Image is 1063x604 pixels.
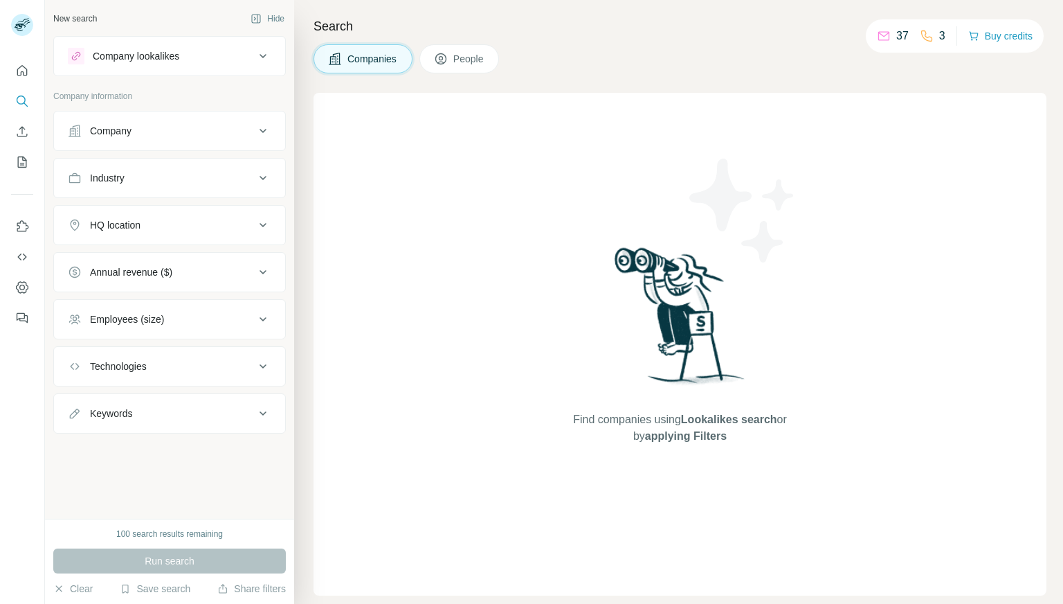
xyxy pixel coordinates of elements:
[54,303,285,336] button: Employees (size)
[54,350,285,383] button: Technologies
[116,528,223,540] div: 100 search results remaining
[90,218,140,232] div: HQ location
[11,58,33,83] button: Quick start
[241,8,294,29] button: Hide
[11,245,33,269] button: Use Surfe API
[90,124,131,138] div: Company
[54,208,285,242] button: HQ location
[680,148,805,273] img: Surfe Illustration - Stars
[120,582,190,596] button: Save search
[90,359,147,373] div: Technologies
[939,28,945,44] p: 3
[93,49,179,63] div: Company lookalikes
[314,17,1046,36] h4: Search
[54,39,285,73] button: Company lookalikes
[896,28,909,44] p: 37
[90,265,172,279] div: Annual revenue ($)
[11,150,33,175] button: My lists
[11,89,33,114] button: Search
[90,171,125,185] div: Industry
[645,430,727,442] span: applying Filters
[11,305,33,330] button: Feedback
[90,312,164,326] div: Employees (size)
[11,275,33,300] button: Dashboard
[608,244,752,398] img: Surfe Illustration - Woman searching with binoculars
[681,414,777,425] span: Lookalikes search
[217,582,286,596] button: Share filters
[968,26,1033,46] button: Buy credits
[11,214,33,239] button: Use Surfe on LinkedIn
[53,90,286,103] p: Company information
[569,411,790,445] span: Find companies using or by
[54,161,285,195] button: Industry
[53,582,93,596] button: Clear
[90,407,132,420] div: Keywords
[53,12,97,25] div: New search
[54,256,285,289] button: Annual revenue ($)
[54,397,285,430] button: Keywords
[453,52,485,66] span: People
[54,114,285,148] button: Company
[347,52,398,66] span: Companies
[11,119,33,144] button: Enrich CSV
